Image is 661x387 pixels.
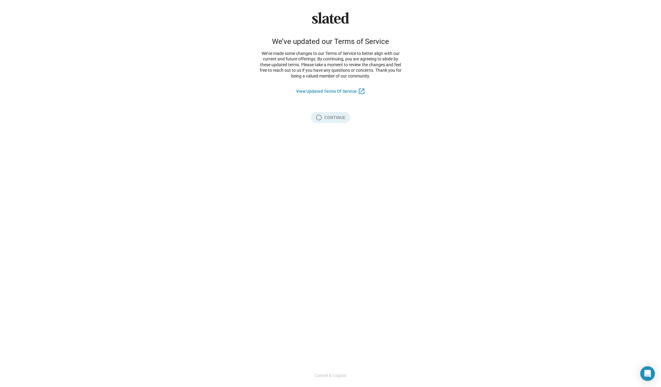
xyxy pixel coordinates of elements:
[358,88,365,95] mat-icon: open_in_new
[311,112,350,123] button: Continue
[640,366,655,381] div: Open Intercom Messenger
[272,37,389,46] div: We’ve updated our Terms of Service
[296,89,357,94] a: View Updated Terms Of Service
[316,112,345,123] span: Continue
[257,51,404,79] p: We’ve made some changes to our Terms of Service to better align with our current and future offer...
[315,373,346,378] a: Cancel & Logout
